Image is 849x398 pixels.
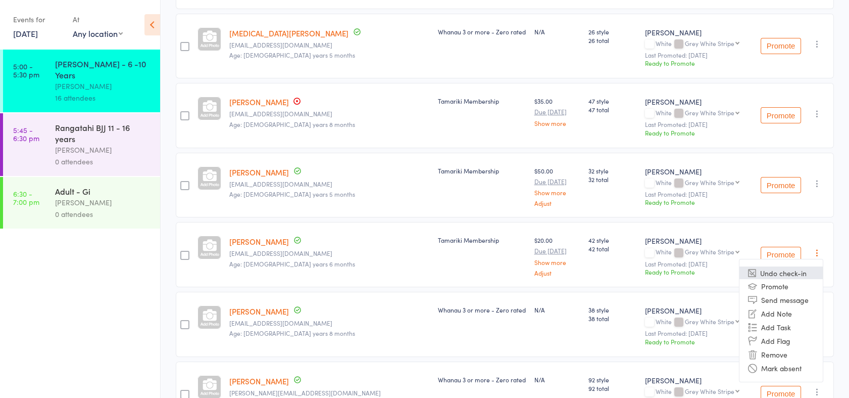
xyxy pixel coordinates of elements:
small: Last Promoted: [DATE] [645,121,753,128]
small: Last Promoted: [DATE] [645,191,753,198]
div: Ready to Promote [645,198,753,206]
div: White [645,179,753,188]
div: Whanau 3 or more - Zero rated [438,305,526,314]
span: 38 style [588,305,637,314]
div: Tamariki Membership [438,166,526,175]
div: Ready to Promote [645,59,753,67]
div: White [645,248,753,257]
span: Age: [DEMOGRAPHIC_DATA] years 8 months [229,329,355,337]
div: N/A [534,375,580,384]
div: Whanau 3 or more - Zero rated [438,375,526,384]
li: Add Flag [739,334,823,347]
div: [PERSON_NAME] [55,80,152,92]
div: White [645,318,753,327]
div: Ready to Promote [645,337,753,346]
small: dennisdublin1976@gmail.com [229,181,430,188]
small: yasmincullen@outlook.co.nz [229,320,430,327]
div: N/A [534,305,580,314]
button: Promote [761,177,801,193]
div: Grey White Stripe [685,179,734,186]
div: Grey White Stripe [685,318,734,325]
a: 5:45 -6:30 pmRangatahi BJJ 11 - 16 years[PERSON_NAME]0 attendees [3,113,160,176]
small: arkenny88@gmail.com [229,110,430,117]
small: Last Promoted: [DATE] [645,52,753,59]
div: $20.00 [534,236,580,276]
li: Add Task [739,320,823,334]
a: [PERSON_NAME] [229,236,289,247]
time: 5:00 - 5:30 pm [13,62,39,78]
small: Due [DATE] [534,108,580,115]
span: Age: [DEMOGRAPHIC_DATA] years 6 months [229,259,355,268]
div: Whanau 3 or more - Zero rated [438,27,526,36]
div: [PERSON_NAME] [55,144,152,156]
li: Remove [739,347,823,361]
span: 92 total [588,384,637,392]
a: 5:00 -5:30 pm[PERSON_NAME] - 6 -10 Years[PERSON_NAME]16 attendees [3,50,160,112]
div: White [645,40,753,49]
small: Last Promoted: [DATE] [645,330,753,337]
div: 0 attendees [55,208,152,220]
span: Age: [DEMOGRAPHIC_DATA] years 8 months [229,120,355,128]
a: [DATE] [13,28,38,39]
small: Due [DATE] [534,247,580,254]
span: 47 total [588,105,637,114]
div: Events for [13,11,63,28]
span: 47 style [588,97,637,105]
a: [PERSON_NAME] [229,306,289,317]
div: Grey White Stripe [685,388,734,394]
button: Promote [761,38,801,54]
div: Rangatahi BJJ 11 - 16 years [55,122,152,144]
small: yasmincullen@outlook.co.nz [229,250,430,257]
span: Age: [DEMOGRAPHIC_DATA] years 5 months [229,190,355,198]
a: Adjust [534,200,580,206]
div: Grey White Stripe [685,248,734,255]
div: Adult - Gi [55,186,152,197]
div: $50.00 [534,166,580,206]
span: Age: [DEMOGRAPHIC_DATA] years 5 months [229,51,355,59]
a: [PERSON_NAME] [229,167,289,178]
li: Add Note [739,306,823,320]
button: Promote [761,247,801,263]
div: [PERSON_NAME] [645,27,753,37]
div: Ready to Promote [645,268,753,276]
div: At [73,11,123,28]
div: White [645,388,753,396]
button: Promote [761,107,801,123]
small: ccairnskeliher@gmail.com [229,41,430,49]
span: 32 total [588,175,637,184]
div: Grey White Stripe [685,40,734,47]
div: 16 attendees [55,92,152,104]
div: [PERSON_NAME] [645,375,753,385]
time: 5:45 - 6:30 pm [13,126,39,142]
li: Promote [739,279,823,293]
small: anna.riddler@yahoo.co.nz [229,389,430,396]
a: [PERSON_NAME] [229,97,289,107]
div: [PERSON_NAME] [645,97,753,107]
a: 6:30 -7:00 pmAdult - Gi[PERSON_NAME]0 attendees [3,177,160,229]
li: Undo check-in [739,267,823,279]
div: [PERSON_NAME] [645,236,753,246]
span: 26 style [588,27,637,36]
a: Show more [534,120,580,126]
span: 42 total [588,244,637,253]
span: 42 style [588,236,637,244]
div: N/A [534,27,580,36]
div: $35.00 [534,97,580,126]
div: White [645,109,753,118]
div: Tamariki Membership [438,97,526,105]
a: [PERSON_NAME] [229,376,289,386]
span: 38 total [588,314,637,323]
div: Ready to Promote [645,128,753,137]
div: Any location [73,28,123,39]
div: Grey White Stripe [685,109,734,116]
div: Tamariki Membership [438,236,526,244]
a: Show more [534,259,580,266]
a: Adjust [534,270,580,276]
span: 32 style [588,166,637,175]
div: [PERSON_NAME] [645,305,753,316]
time: 6:30 - 7:00 pm [13,190,39,206]
span: 92 style [588,375,637,384]
div: [PERSON_NAME] [645,166,753,176]
li: Send message [739,293,823,306]
a: Show more [534,189,580,196]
